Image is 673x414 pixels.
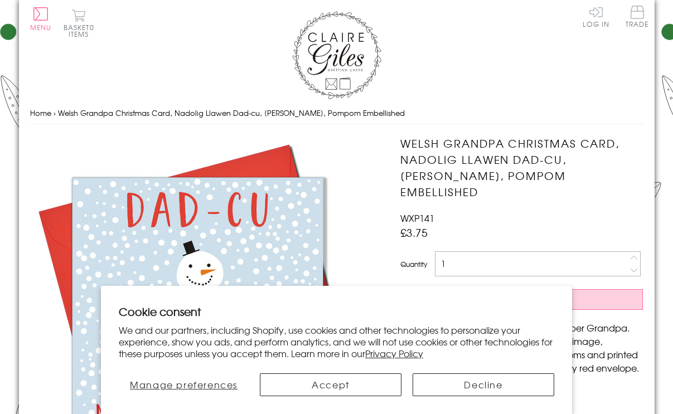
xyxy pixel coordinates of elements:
[119,373,249,396] button: Manage preferences
[54,108,56,118] span: ›
[69,22,94,39] span: 0 items
[400,135,643,199] h1: Welsh Grandpa Christmas Card, Nadolig Llawen Dad-cu, [PERSON_NAME], Pompom Embellished
[130,378,238,391] span: Manage preferences
[292,11,381,99] img: Claire Giles Greetings Cards
[626,6,649,30] a: Trade
[119,324,554,359] p: We and our partners, including Shopify, use cookies and other technologies to personalize your ex...
[583,6,609,27] a: Log In
[413,373,554,396] button: Decline
[400,259,427,269] label: Quantity
[365,347,423,360] a: Privacy Policy
[626,6,649,27] span: Trade
[64,9,94,37] button: Basket0 items
[30,102,643,125] nav: breadcrumbs
[260,373,401,396] button: Accept
[30,22,52,32] span: Menu
[30,108,51,118] a: Home
[400,225,428,240] span: £3.75
[58,108,405,118] span: Welsh Grandpa Christmas Card, Nadolig Llawen Dad-cu, [PERSON_NAME], Pompom Embellished
[119,304,554,319] h2: Cookie consent
[30,7,52,31] button: Menu
[400,211,434,225] span: WXP141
